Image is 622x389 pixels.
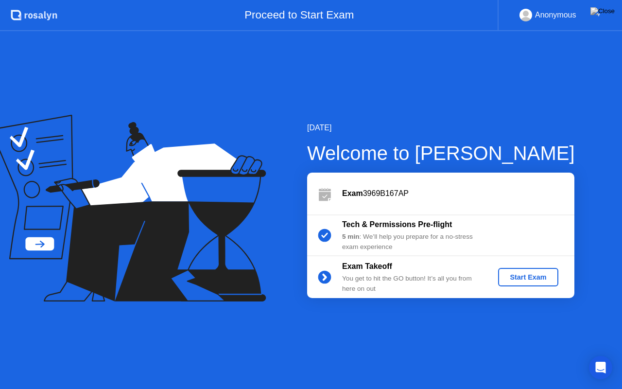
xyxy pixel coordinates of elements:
div: : We’ll help you prepare for a no-stress exam experience [342,232,482,252]
div: Anonymous [535,9,576,21]
b: Tech & Permissions Pre-flight [342,220,452,229]
b: Exam [342,189,363,197]
div: Open Intercom Messenger [589,356,612,379]
button: Start Exam [498,268,558,286]
div: Start Exam [502,273,554,281]
div: You get to hit the GO button! It’s all you from here on out [342,274,482,294]
div: Welcome to [PERSON_NAME] [307,139,575,168]
b: 5 min [342,233,360,240]
img: Close [590,7,615,15]
div: 3969B167AP [342,188,574,199]
b: Exam Takeoff [342,262,392,270]
div: [DATE] [307,122,575,134]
